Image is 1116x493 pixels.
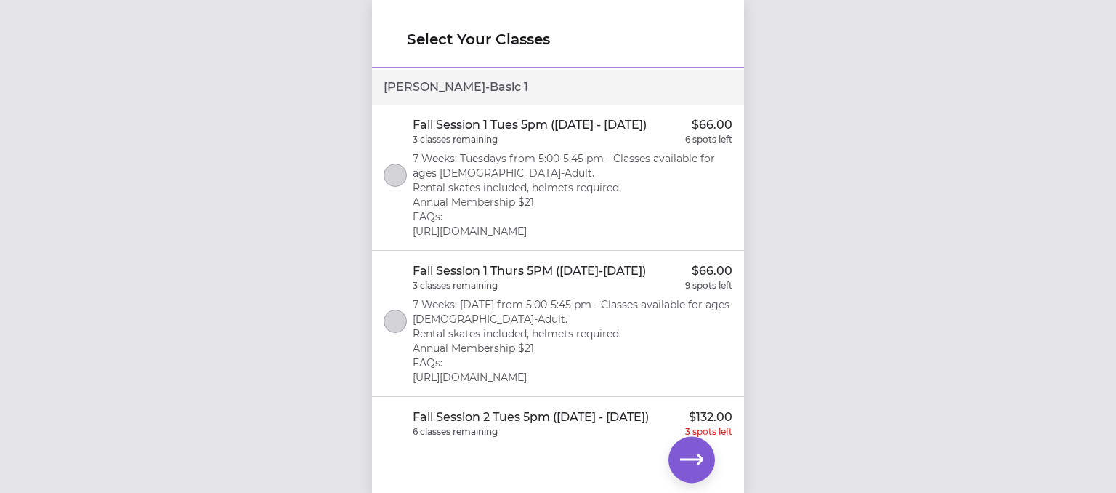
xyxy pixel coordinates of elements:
[372,70,744,105] div: [PERSON_NAME] - Basic 1
[413,151,732,239] p: 7 Weeks: Tuesdays from 5:00-5:45 pm - Classes available for ages [DEMOGRAPHIC_DATA]-Adult. Rental...
[407,29,709,49] h1: Select Your Classes
[413,134,498,145] p: 3 classes remaining
[384,164,407,187] button: select class
[413,280,498,292] p: 3 classes remaining
[413,297,732,385] p: 7 Weeks: [DATE] from 5:00-5:45 pm - Classes available for ages [DEMOGRAPHIC_DATA]-Adult. Rental s...
[692,116,732,134] p: $66.00
[689,409,732,426] p: $132.00
[692,262,732,280] p: $66.00
[413,116,647,134] p: Fall Session 1 Tues 5pm ([DATE] - [DATE])
[413,262,646,280] p: Fall Session 1 Thurs 5PM ([DATE]-[DATE])
[685,426,732,438] p: 3 spots left
[685,134,732,145] p: 6 spots left
[413,409,649,426] p: Fall Session 2 Tues 5pm ([DATE] - [DATE])
[384,310,407,333] button: select class
[685,280,732,292] p: 9 spots left
[413,426,498,438] p: 6 classes remaining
